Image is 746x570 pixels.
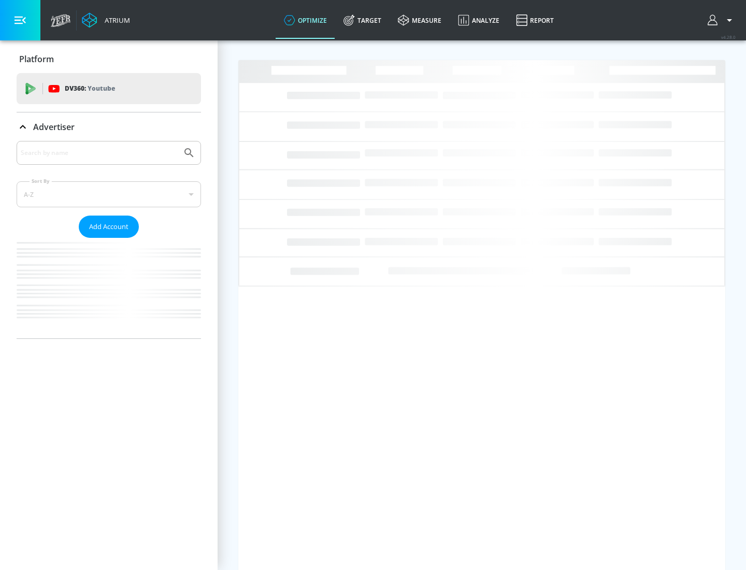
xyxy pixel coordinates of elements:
nav: list of Advertiser [17,238,201,338]
div: Advertiser [17,112,201,141]
div: Atrium [101,16,130,25]
a: Analyze [450,2,508,39]
div: Advertiser [17,141,201,338]
a: Report [508,2,562,39]
a: Target [335,2,390,39]
span: v 4.28.0 [721,34,736,40]
div: A-Z [17,181,201,207]
button: Add Account [79,216,139,238]
div: Platform [17,45,201,74]
p: DV360: [65,83,115,94]
a: Atrium [82,12,130,28]
p: Advertiser [33,121,75,133]
input: Search by name [21,146,178,160]
p: Youtube [88,83,115,94]
div: DV360: Youtube [17,73,201,104]
span: Add Account [89,221,128,233]
a: measure [390,2,450,39]
p: Platform [19,53,54,65]
label: Sort By [30,178,52,184]
a: optimize [276,2,335,39]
